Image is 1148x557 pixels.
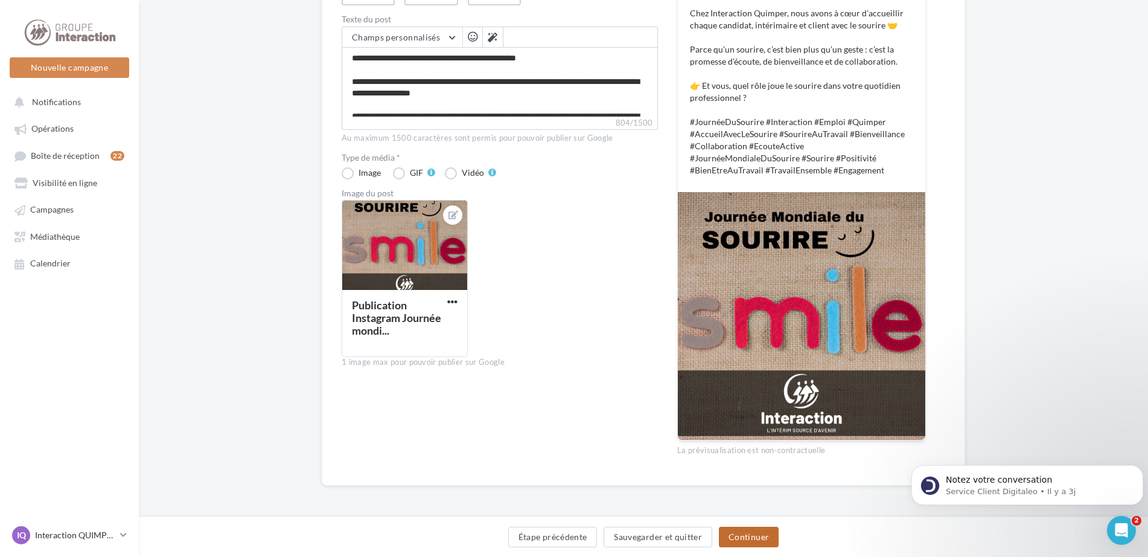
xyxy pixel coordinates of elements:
span: Opérations [31,124,74,134]
label: 804/1500 [342,117,658,130]
div: La prévisualisation est non-contractuelle [677,440,926,456]
p: Interaction QUIMPER [35,529,115,541]
iframe: Intercom notifications message [907,440,1148,524]
div: Vidéo [462,169,484,177]
button: Sauvegarder et quitter [604,527,712,547]
div: GIF [410,169,423,177]
span: 2 [1132,516,1141,526]
a: Visibilité en ligne [7,172,132,193]
div: 22 [110,151,124,161]
button: Notifications [7,91,127,112]
button: Nouvelle campagne [10,57,129,78]
span: Boîte de réception [31,150,100,161]
span: Médiathèque [30,231,80,242]
a: Médiathèque [7,225,132,247]
div: 1 image max pour pouvoir publier sur Google [342,357,658,368]
div: Image [359,169,381,177]
a: Boîte de réception22 [7,144,132,167]
div: Image du post [342,189,658,198]
button: Champs personnalisés [342,27,462,48]
iframe: Intercom live chat [1107,516,1136,545]
a: Campagnes [7,198,132,220]
span: IQ [17,529,26,541]
label: Type de média * [342,153,658,162]
div: Publication Instagram Journée mondi... [352,298,441,337]
button: Continuer [719,527,779,547]
button: Étape précédente [508,527,598,547]
a: IQ Interaction QUIMPER [10,524,129,547]
label: Texte du post [342,15,658,24]
div: Au maximum 1500 caractères sont permis pour pouvoir publier sur Google [342,133,658,144]
span: Campagnes [30,205,74,215]
span: Visibilité en ligne [33,178,97,188]
span: Calendrier [30,259,71,269]
a: Opérations [7,117,132,139]
span: Champs personnalisés [352,32,440,42]
a: Calendrier [7,252,132,274]
span: Notifications [32,97,81,107]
